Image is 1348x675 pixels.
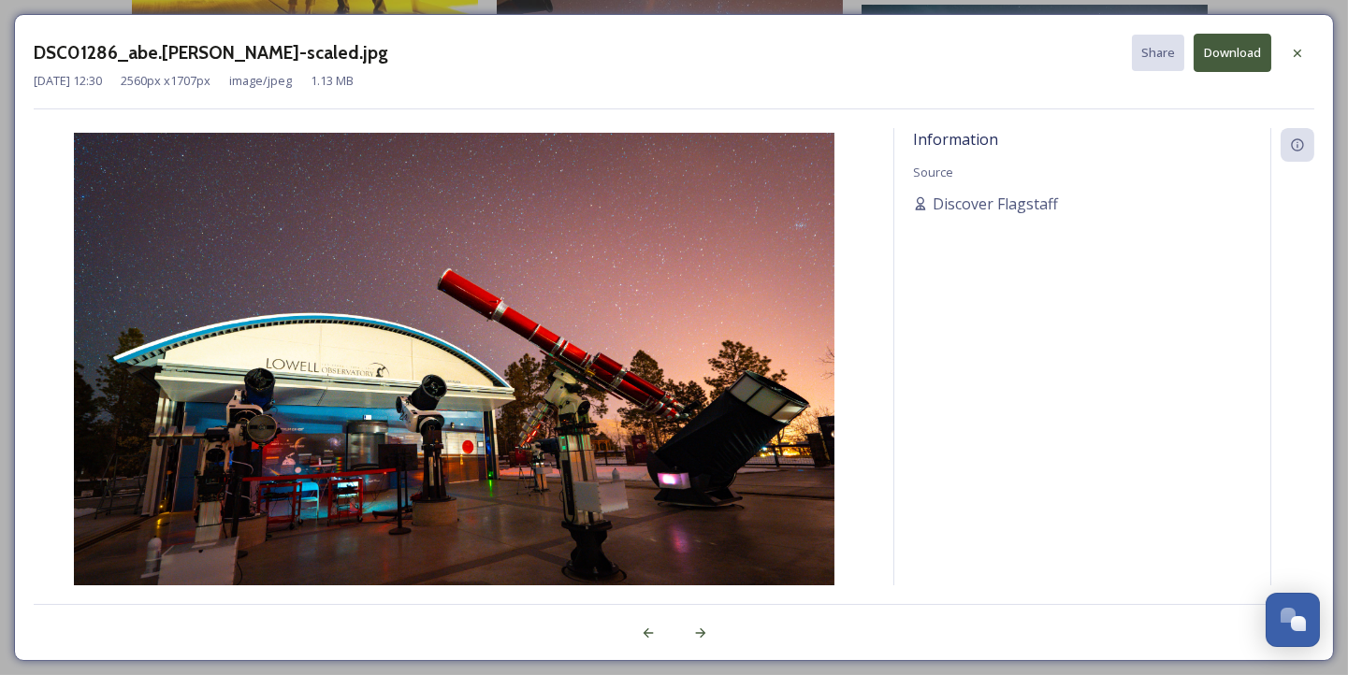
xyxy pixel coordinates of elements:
[34,39,388,66] h3: DSC01286_abe.[PERSON_NAME]-scaled.jpg
[34,133,875,639] img: DSC01286_abe.snider-scaled.jpg
[1132,35,1184,71] button: Share
[933,193,1058,215] span: Discover Flagstaff
[311,72,354,90] span: 1.13 MB
[913,129,998,150] span: Information
[229,72,292,90] span: image/jpeg
[913,164,953,180] span: Source
[1194,34,1271,72] button: Download
[34,72,102,90] span: [DATE] 12:30
[121,72,210,90] span: 2560 px x 1707 px
[1266,593,1320,647] button: Open Chat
